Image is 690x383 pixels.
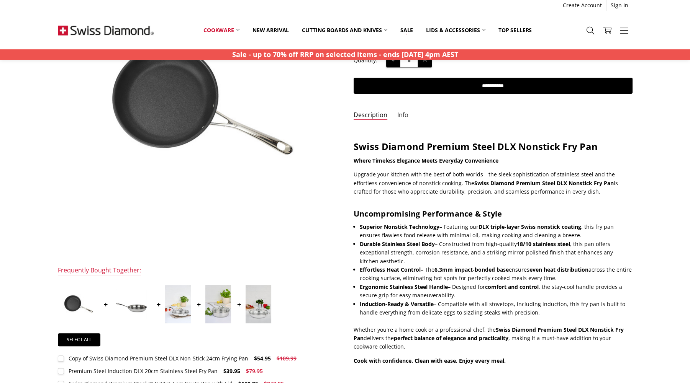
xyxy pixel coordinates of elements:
[394,22,420,39] a: Sale
[246,285,271,323] img: Swiss Diamond Premium Steel DLX 32x6.5cm Chef Pan with lid
[360,283,448,290] strong: Ergonomic Stainless Steel Handle
[360,300,633,317] li: – Compatible with all stovetops, including induction, this fry pan is built to handle everything ...
[360,223,633,240] li: – Featuring our , this fry pan ensures flawless food release with minimal oil, making cooking and...
[529,266,588,273] strong: even heat distribution
[354,357,506,364] strong: Cook with confidence. Clean with ease. Enjoy every meal.
[354,56,377,65] label: Quantity:
[205,285,231,323] img: Swiss Diamond Premium Steel DLX 24x6.0cm Saute Pan with Lid
[354,111,387,120] a: Description
[246,22,295,39] a: New arrival
[246,367,263,375] span: $79.95
[485,283,539,290] strong: comfort and control
[223,367,240,375] span: $39.95
[277,355,297,362] span: $109.99
[354,140,598,153] strong: Swiss Diamond Premium Steel DLX Nonstick Fry Pan
[69,367,218,375] div: Premium Steel Induction DLX 20cm Stainless Steel Fry Pan
[232,50,458,59] strong: Sale - up to 70% off RRP on selected items - ends [DATE] 4pm AEST
[360,223,439,230] strong: Superior Nonstick Technology
[354,326,633,351] p: Whether you're a home cook or a professional chef, the delivers the , making it a must-have addit...
[474,179,614,187] strong: Swiss Diamond Premium Steel DLX Nonstick Fry Pan
[58,266,141,275] div: Frequently Bought Together:
[397,111,408,120] a: Info
[492,22,538,39] a: Top Sellers
[360,240,435,248] strong: Durable Stainless Steel Body
[360,283,633,300] li: – Designed for , the stay-cool handle provides a secure grip for easy maneuverability.
[517,240,570,248] strong: 18/10 stainless steel
[197,22,246,39] a: Cookware
[354,209,502,219] strong: Uncompromising Performance & Style
[479,223,581,230] strong: DLX triple-layer Swiss nonstick coating
[165,285,191,323] img: Swiss Diamond Premium Steel DLX 32x6.5cm Saute Pan with Lid
[59,285,98,323] img: Copy of Swiss Diamond Premium Steel DLX Non-Stick 24cm Frying Pan
[112,285,151,323] img: Premium Steel DLX - 8" (20cm) Stainless Steel Fry Pan | Swiss Diamond
[354,170,633,196] p: Upgrade your kitchen with the best of both worlds—the sleek sophistication of stainless steel and...
[434,266,509,273] strong: 6.3mm impact-bonded base
[69,355,248,362] div: Copy of Swiss Diamond Premium Steel DLX Non-Stick 24cm Frying Pan
[360,266,421,273] strong: Effortless Heat Control
[295,22,394,39] a: Cutting boards and knives
[354,157,498,164] strong: Where Timeless Elegance Meets Everyday Convenience
[420,22,492,39] a: Lids & Accessories
[360,240,633,266] li: – Constructed from high-quality , this pan offers exceptional strength, corrosion resistance, and...
[254,355,271,362] span: $54.95
[360,300,434,308] strong: Induction-Ready & Versatile
[58,333,101,346] a: Select all
[360,266,633,283] li: – The ensures across the entire cooking surface, eliminating hot spots for perfectly cooked meals...
[394,334,508,342] strong: perfect balance of elegance and practicality
[58,11,154,49] img: Free Shipping On Every Order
